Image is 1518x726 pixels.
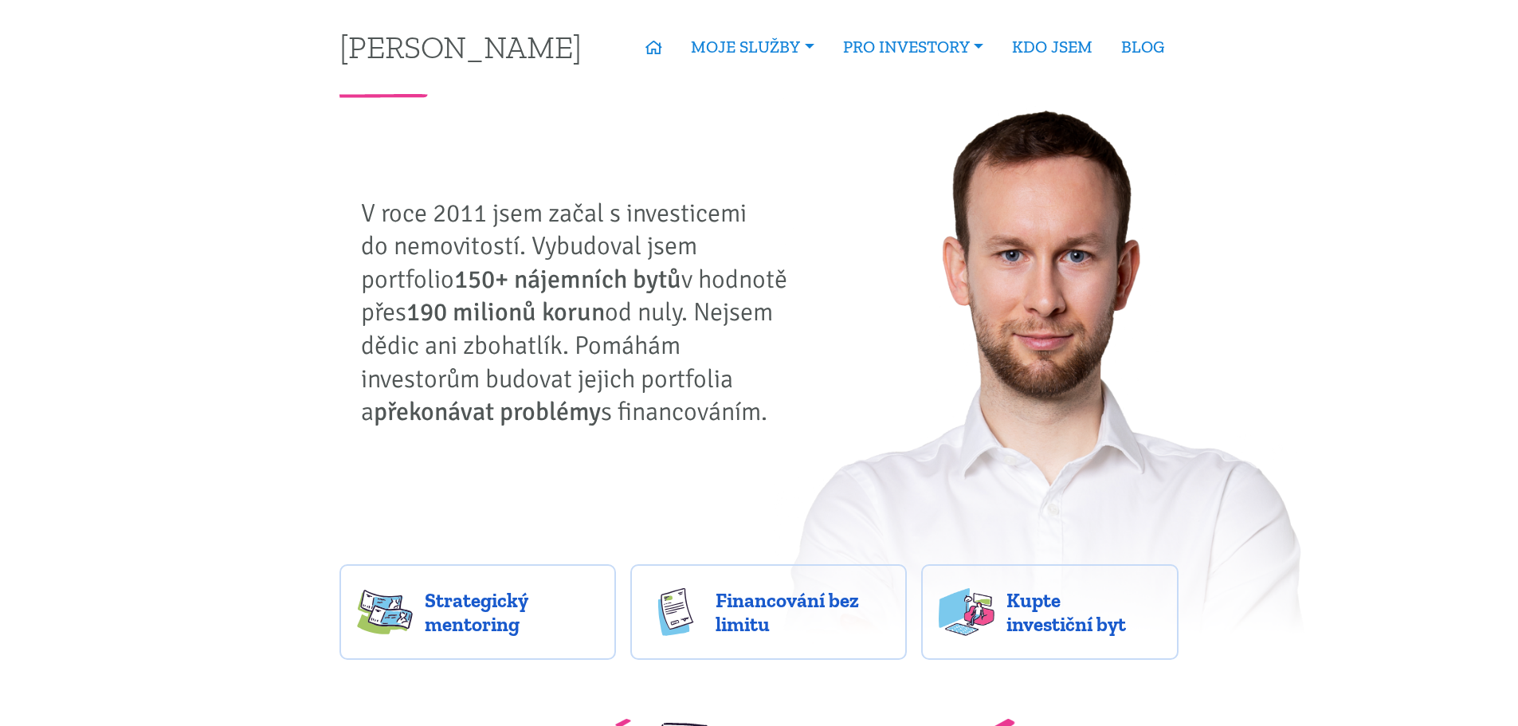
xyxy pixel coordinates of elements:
a: MOJE SLUŽBY [677,29,828,65]
strong: překonávat problémy [374,396,601,427]
a: Strategický mentoring [339,564,616,660]
img: flats [939,588,994,636]
img: finance [648,588,704,636]
a: Kupte investiční byt [921,564,1179,660]
strong: 150+ nájemních bytů [454,264,681,295]
span: Strategický mentoring [425,588,598,636]
p: V roce 2011 jsem začal s investicemi do nemovitostí. Vybudoval jsem portfolio v hodnotě přes od n... [361,197,799,429]
a: PRO INVESTORY [829,29,998,65]
span: Financování bez limitu [716,588,889,636]
a: [PERSON_NAME] [339,31,582,62]
a: BLOG [1107,29,1179,65]
a: Financování bez limitu [630,564,907,660]
span: Kupte investiční byt [1006,588,1161,636]
strong: 190 milionů korun [406,296,605,328]
a: KDO JSEM [998,29,1107,65]
img: strategy [357,588,413,636]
